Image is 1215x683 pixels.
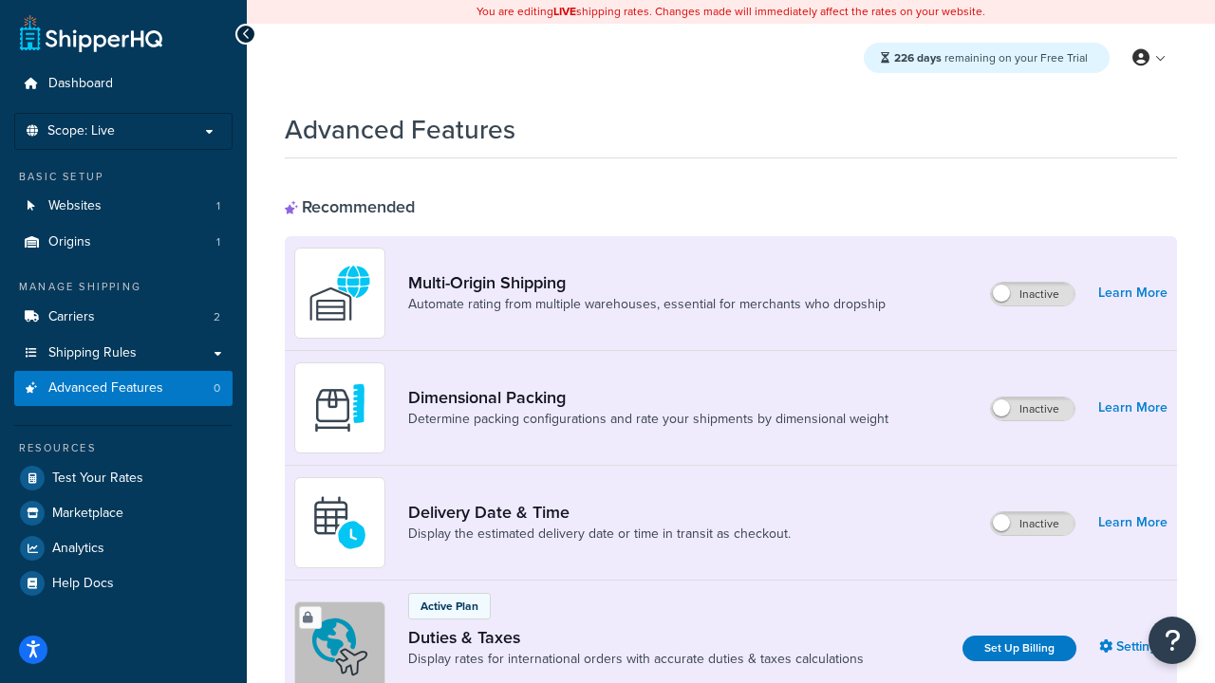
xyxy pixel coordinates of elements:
[52,506,123,522] span: Marketplace
[14,279,233,295] div: Manage Shipping
[14,300,233,335] li: Carriers
[14,225,233,260] li: Origins
[14,440,233,456] div: Resources
[408,387,888,408] a: Dimensional Packing
[894,49,942,66] strong: 226 days
[216,234,220,250] span: 1
[48,345,137,361] span: Shipping Rules
[408,295,886,314] a: Automate rating from multiple warehouses, essential for merchants who dropship
[14,461,233,495] a: Test Your Rates
[1098,395,1168,421] a: Learn More
[963,636,1076,661] a: Set Up Billing
[307,260,373,326] img: WatD5o0RtDAAAAAElFTkSuQmCC
[307,489,373,556] img: gfkeb5ejjkALwAAAABJRU5ErkJggg==
[408,650,864,669] a: Display rates for international orders with accurate duties & taxes calculations
[47,123,115,139] span: Scope: Live
[1098,280,1168,306] a: Learn More
[1149,617,1196,664] button: Open Resource Center
[52,541,104,557] span: Analytics
[52,576,114,592] span: Help Docs
[1099,634,1168,660] a: Settings
[52,471,143,487] span: Test Your Rates
[14,66,233,102] a: Dashboard
[307,375,373,441] img: DTVBYsAAAAAASUVORK5CYII=
[14,566,233,600] a: Help Docs
[894,49,1088,66] span: remaining on your Free Trial
[408,525,791,544] a: Display the estimated delivery date or time in transit as checkout.
[991,397,1075,420] label: Inactive
[14,189,233,224] li: Websites
[408,272,886,293] a: Multi-Origin Shipping
[48,380,163,397] span: Advanced Features
[285,111,515,148] h1: Advanced Features
[214,309,220,325] span: 2
[14,336,233,371] a: Shipping Rules
[1098,509,1168,536] a: Learn More
[14,371,233,406] li: Advanced Features
[14,300,233,335] a: Carriers2
[14,225,233,260] a: Origins1
[408,502,791,523] a: Delivery Date & Time
[285,196,415,217] div: Recommended
[408,410,888,429] a: Determine packing configurations and rate your shipments by dimensional weight
[408,627,864,648] a: Duties & Taxes
[14,531,233,565] a: Analytics
[48,234,91,250] span: Origins
[991,283,1075,305] label: Inactive
[214,380,220,397] span: 0
[14,496,233,530] a: Marketplace
[553,3,576,20] b: LIVE
[14,189,233,224] a: Websites1
[48,76,113,92] span: Dashboard
[48,309,95,325] span: Carriers
[48,198,102,214] span: Websites
[14,169,233,185] div: Basic Setup
[14,371,233,406] a: Advanced Features0
[421,598,478,615] p: Active Plan
[991,512,1075,535] label: Inactive
[216,198,220,214] span: 1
